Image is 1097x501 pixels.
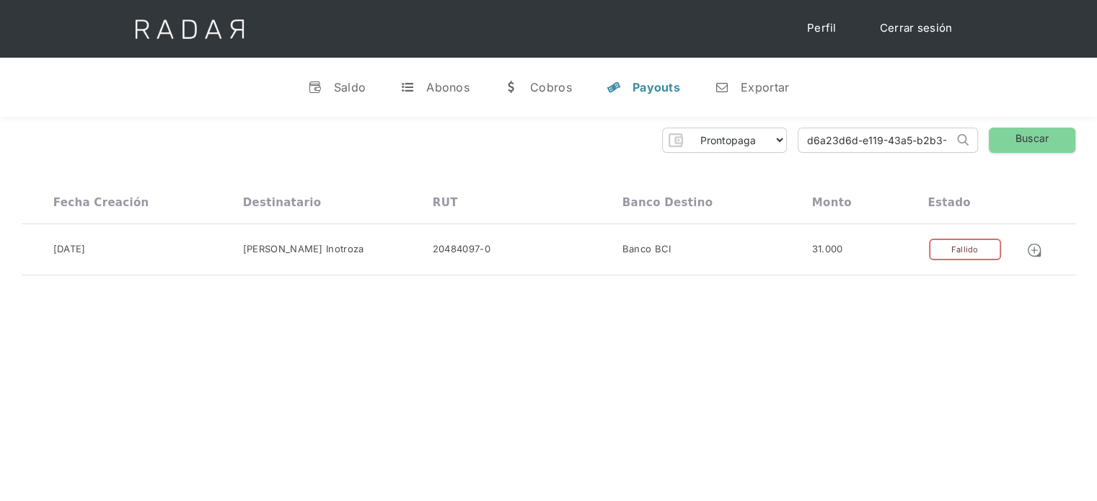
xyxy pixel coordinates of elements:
div: 20484097-0 [433,242,490,257]
div: Monto [812,196,852,209]
div: Saldo [334,80,366,94]
div: Destinatario [243,196,321,209]
a: Perfil [793,14,851,43]
div: Estado [928,196,970,209]
div: Banco BCI [622,242,671,257]
div: 31.000 [812,242,843,257]
div: Abonos [426,80,470,94]
div: [PERSON_NAME] Inotroza [243,242,364,257]
form: Form [662,128,787,153]
div: [DATE] [53,242,86,257]
div: Cobros [530,80,572,94]
div: n [715,80,729,94]
div: Banco destino [622,196,713,209]
div: w [504,80,519,94]
input: Busca por ID [798,128,953,152]
div: Exportar [741,80,789,94]
div: Payouts [633,80,680,94]
div: Fecha creación [53,196,149,209]
a: Buscar [989,128,1075,153]
img: Detalle [1026,242,1042,258]
div: t [400,80,415,94]
div: RUT [433,196,458,209]
div: y [607,80,621,94]
div: v [308,80,322,94]
a: Cerrar sesión [865,14,967,43]
div: Fallido [929,239,1001,261]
